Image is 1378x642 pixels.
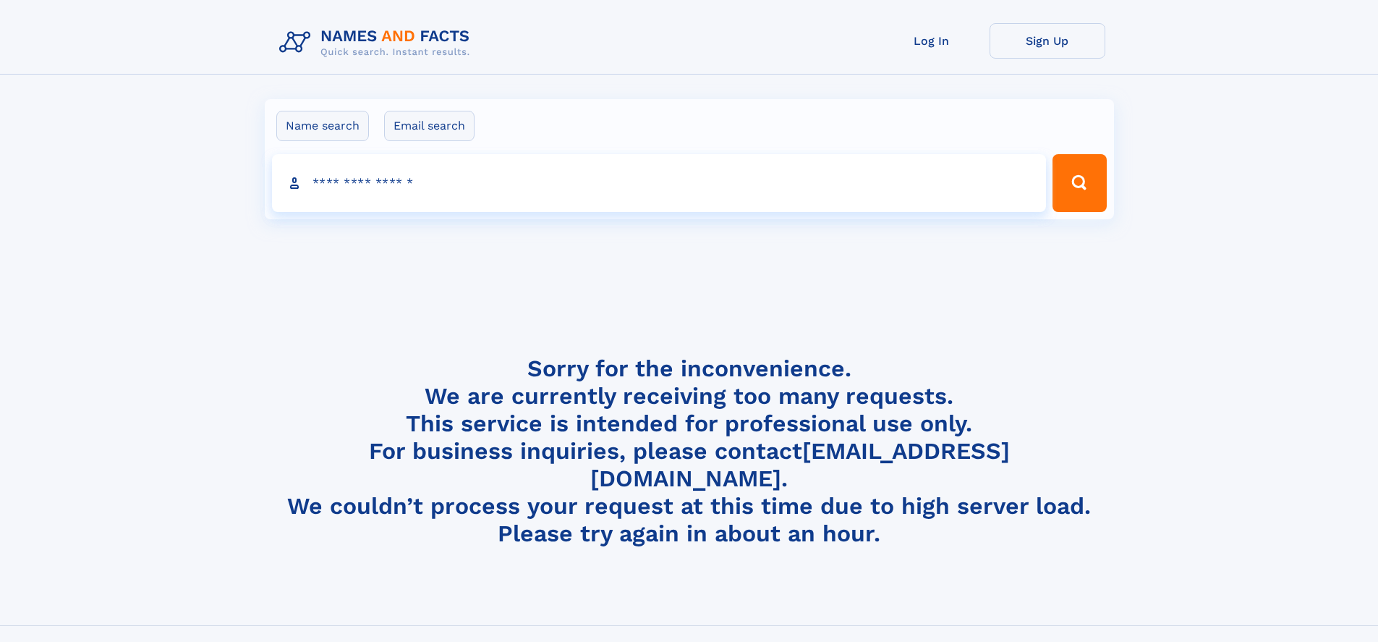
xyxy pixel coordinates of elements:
[590,437,1010,492] a: [EMAIL_ADDRESS][DOMAIN_NAME]
[272,154,1047,212] input: search input
[273,23,482,62] img: Logo Names and Facts
[1052,154,1106,212] button: Search Button
[276,111,369,141] label: Name search
[874,23,990,59] a: Log In
[384,111,475,141] label: Email search
[990,23,1105,59] a: Sign Up
[273,355,1105,548] h4: Sorry for the inconvenience. We are currently receiving too many requests. This service is intend...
